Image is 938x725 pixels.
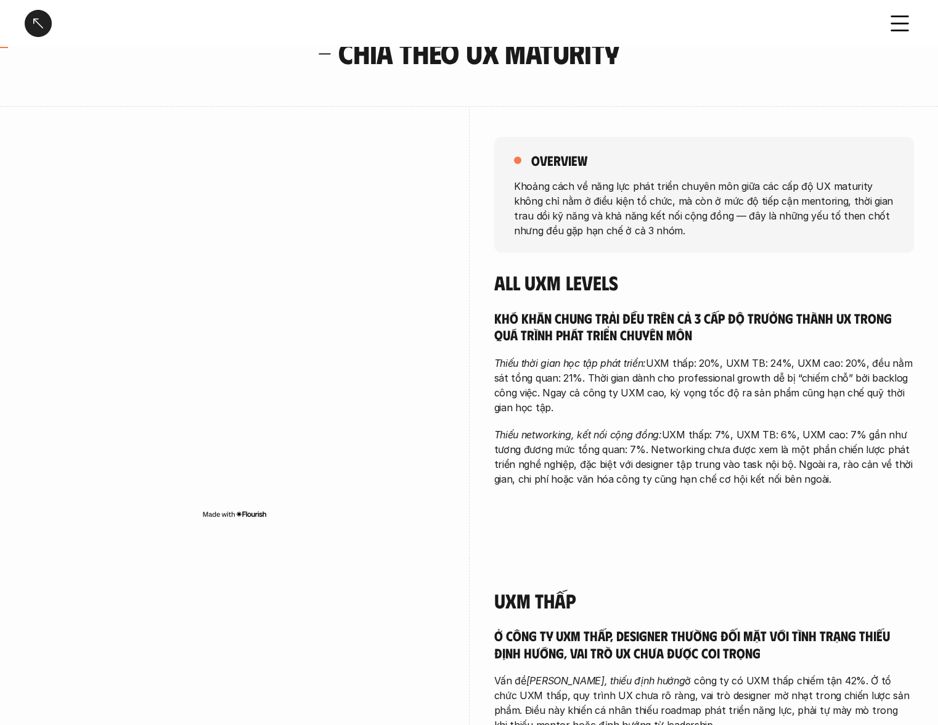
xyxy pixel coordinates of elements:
[494,271,914,294] h4: All UXM levels
[526,674,685,687] em: [PERSON_NAME], thiếu định hướng
[494,309,914,343] h5: Khó khăn chung trải đều trên cả 3 cấp độ trưởng thành UX trong quá trình phát triển chuyên môn
[202,509,267,519] img: Made with Flourish
[514,178,894,237] p: Khoảng cách về năng lực phát triển chuyên môn giữa các cấp độ UX maturity không chỉ nằm ở điều ki...
[25,137,444,507] iframe: To enrich screen reader interactions, please activate Accessibility in Grammarly extension settings
[494,357,646,369] em: Thiếu thời gian học tập phát triển:
[494,627,914,661] h5: Ở công ty UXM thấp, designer thường đối mặt với tình trạng thiếu định hướng, vai trò UX chưa được...
[494,589,914,612] h4: UXM Thấp
[494,427,914,486] p: UXM thấp: 7%, UXM TB: 6%, UXM cao: 7% gần như tương đương mức tổng quan: 7%. Networking chưa được...
[531,152,587,169] h5: overview
[494,356,914,415] p: UXM thấp: 20%, UXM TB: 24%, UXM cao: 20%, đều nằm sát tổng quan: 21%. Thời gian dành cho professi...
[494,428,662,441] em: Thiếu networking, kết nối cộng đồng:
